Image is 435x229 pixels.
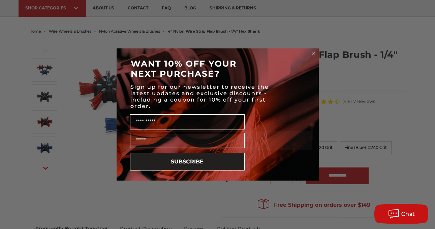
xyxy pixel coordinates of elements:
[130,133,245,148] input: Email
[130,84,269,109] span: Sign up for our newsletter to receive the latest updates and exclusive discounts - including a co...
[130,153,245,170] button: SUBSCRIBE
[374,204,428,224] button: Chat
[401,211,415,217] span: Chat
[131,59,237,79] span: WANT 10% OFF YOUR NEXT PURCHASE?
[310,50,317,57] button: Close dialog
